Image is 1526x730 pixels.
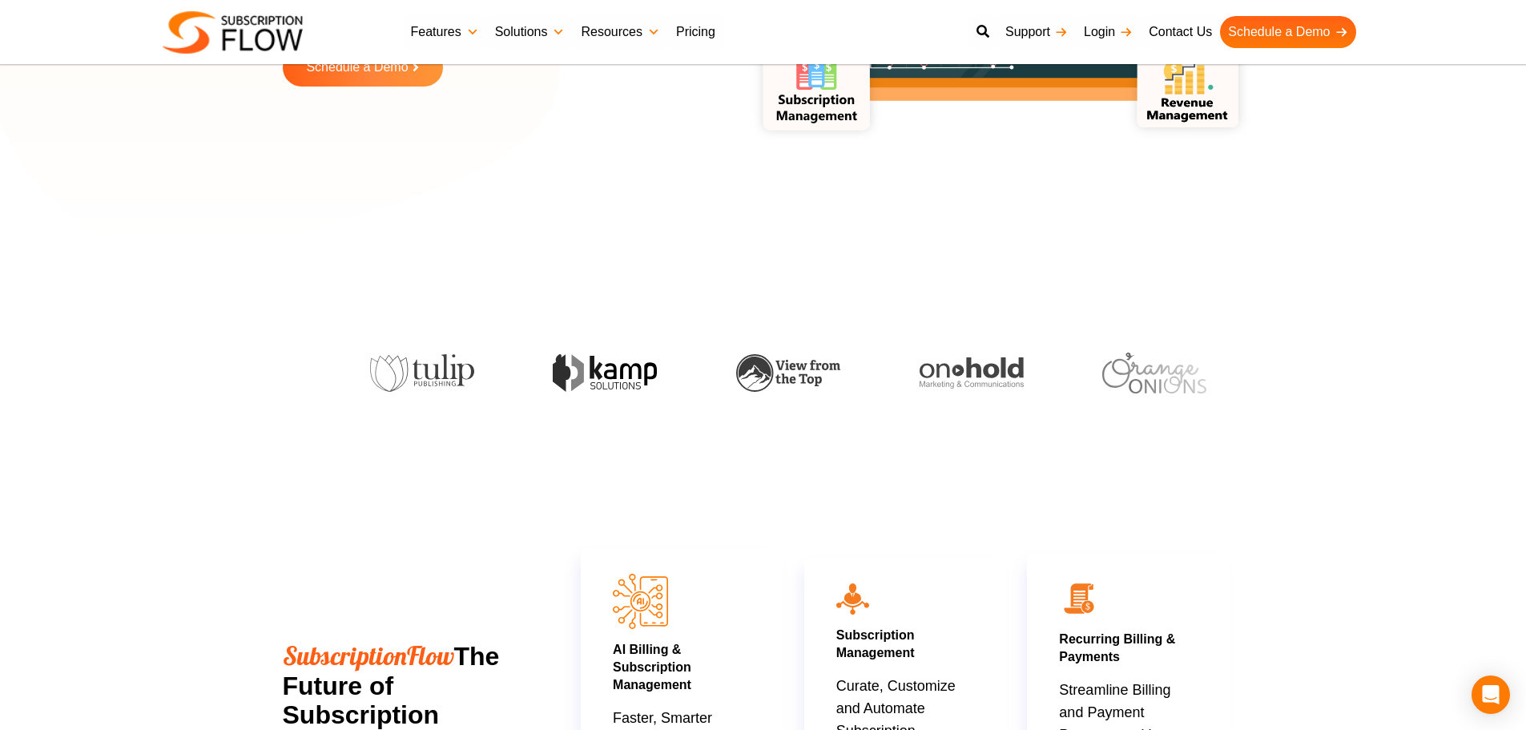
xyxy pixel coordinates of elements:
[1220,16,1355,48] a: Schedule a Demo
[573,16,667,48] a: Resources
[370,354,474,393] img: tulip-publishing
[836,583,869,614] img: icon10
[283,639,454,672] span: SubscriptionFlow
[487,16,574,48] a: Solutions
[1102,353,1206,393] img: orange-onions
[997,16,1076,48] a: Support
[403,16,487,48] a: Features
[736,354,840,392] img: view-from-the-top
[1059,579,1099,619] img: 02
[920,357,1024,389] img: onhold-marketing
[283,49,443,87] a: Schedule a Demo
[613,643,691,692] a: AI Billing & Subscription Management
[613,574,668,629] img: AI Billing & Subscription Managements
[668,16,723,48] a: Pricing
[1472,676,1510,714] div: Open Intercom Messenger
[163,11,303,54] img: Subscriptionflow
[1076,16,1141,48] a: Login
[1141,16,1220,48] a: Contact Us
[306,61,408,75] span: Schedule a Demo
[836,628,915,659] a: Subscription Management
[1059,632,1175,663] a: Recurring Billing & Payments
[553,354,657,392] img: kamp-solution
